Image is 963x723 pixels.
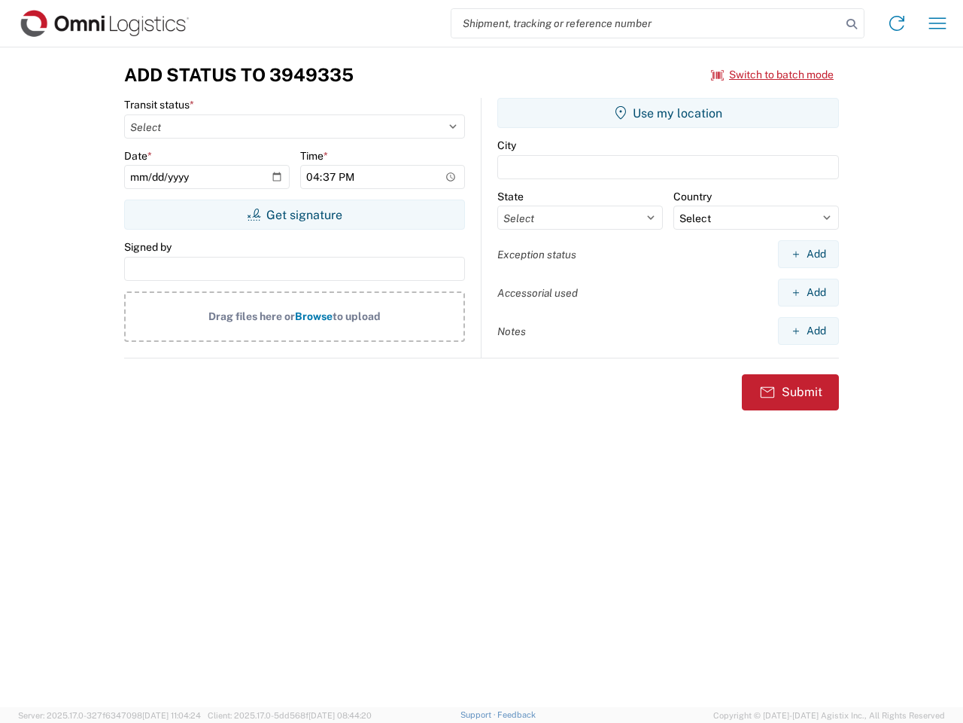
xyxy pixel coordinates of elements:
[497,139,516,152] label: City
[124,149,152,163] label: Date
[778,317,839,345] button: Add
[711,63,834,87] button: Switch to batch mode
[295,310,333,322] span: Browse
[497,710,536,719] a: Feedback
[713,709,945,722] span: Copyright © [DATE]-[DATE] Agistix Inc., All Rights Reserved
[497,98,839,128] button: Use my location
[497,286,578,300] label: Accessorial used
[778,240,839,268] button: Add
[673,190,712,203] label: Country
[300,149,328,163] label: Time
[208,711,372,720] span: Client: 2025.17.0-5dd568f
[124,240,172,254] label: Signed by
[460,710,498,719] a: Support
[742,374,839,410] button: Submit
[308,711,372,720] span: [DATE] 08:44:20
[124,200,465,230] button: Get signature
[778,279,839,307] button: Add
[18,711,201,720] span: Server: 2025.17.0-327f6347098
[142,711,201,720] span: [DATE] 11:04:24
[497,325,526,338] label: Notes
[497,190,524,203] label: State
[333,310,381,322] span: to upload
[124,64,354,86] h3: Add Status to 3949335
[451,9,841,38] input: Shipment, tracking or reference number
[497,248,576,261] label: Exception status
[124,98,194,111] label: Transit status
[208,310,295,322] span: Drag files here or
